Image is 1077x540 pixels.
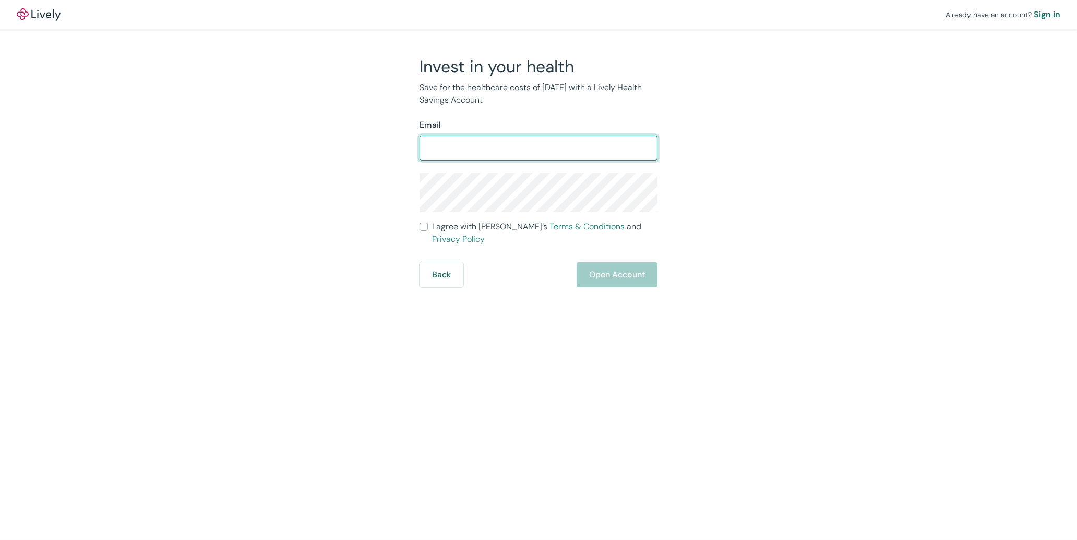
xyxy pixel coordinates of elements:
[549,221,625,232] a: Terms & Conditions
[420,119,441,131] label: Email
[17,8,61,21] a: LivelyLively
[420,56,657,77] h2: Invest in your health
[1034,8,1060,21] a: Sign in
[17,8,61,21] img: Lively
[432,234,485,244] a: Privacy Policy
[432,220,657,246] span: I agree with [PERSON_NAME]’s and
[420,81,657,106] p: Save for the healthcare costs of [DATE] with a Lively Health Savings Account
[946,8,1060,21] div: Already have an account?
[420,262,463,287] button: Back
